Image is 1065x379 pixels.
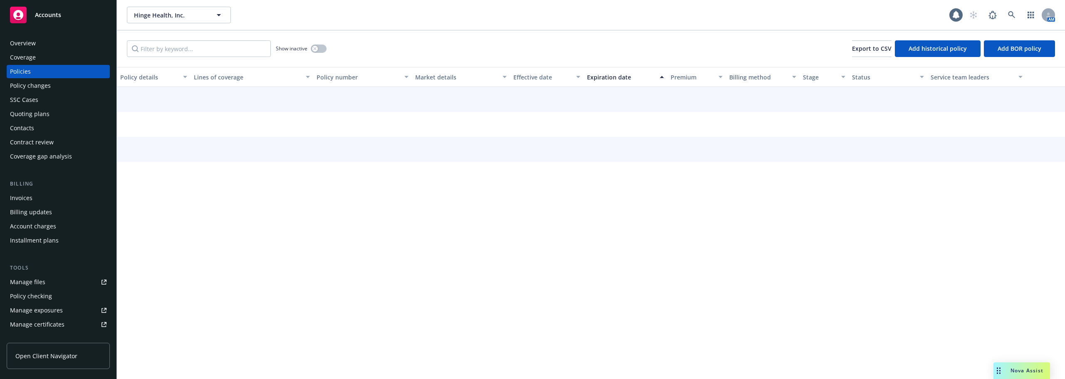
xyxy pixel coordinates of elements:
span: Nova Assist [1011,367,1043,374]
input: Filter by keyword... [127,40,271,57]
a: Manage exposures [7,304,110,317]
div: SSC Cases [10,93,38,107]
a: Switch app [1023,7,1039,23]
div: Coverage [10,51,36,64]
div: Billing [7,180,110,188]
div: Policy details [120,73,178,82]
div: Contract review [10,136,54,149]
span: Export to CSV [852,45,892,52]
button: Add BOR policy [984,40,1055,57]
a: Account charges [7,220,110,233]
span: Hinge Health, Inc. [134,11,206,20]
div: Service team leaders [931,73,1013,82]
button: Service team leaders [927,67,1025,87]
button: Add historical policy [895,40,981,57]
div: Manage claims [10,332,52,345]
a: Overview [7,37,110,50]
button: Premium [667,67,726,87]
button: Effective date [510,67,584,87]
button: Expiration date [584,67,667,87]
span: Accounts [35,12,61,18]
button: Hinge Health, Inc. [127,7,231,23]
div: Expiration date [587,73,655,82]
a: Billing updates [7,206,110,219]
a: Report a Bug [984,7,1001,23]
a: Manage claims [7,332,110,345]
div: Account charges [10,220,56,233]
a: Manage files [7,275,110,289]
div: Coverage gap analysis [10,150,72,163]
button: Policy number [313,67,411,87]
div: Effective date [513,73,571,82]
button: Billing method [726,67,800,87]
button: Policy details [117,67,191,87]
span: Add historical policy [909,45,967,52]
a: Start snowing [965,7,982,23]
div: Manage certificates [10,318,64,331]
div: Stage [803,73,836,82]
a: Coverage gap analysis [7,150,110,163]
div: Billing updates [10,206,52,219]
div: Policy checking [10,290,52,303]
div: Drag to move [993,362,1004,379]
a: Policy changes [7,79,110,92]
div: Manage exposures [10,304,63,317]
div: Overview [10,37,36,50]
a: Manage certificates [7,318,110,331]
span: Show inactive [276,45,307,52]
a: Contacts [7,121,110,135]
a: Contract review [7,136,110,149]
button: Stage [800,67,849,87]
a: SSC Cases [7,93,110,107]
a: Installment plans [7,234,110,247]
div: Invoices [10,191,32,205]
div: Policies [10,65,31,78]
div: Contacts [10,121,34,135]
div: Policy changes [10,79,51,92]
div: Manage files [10,275,45,289]
div: Installment plans [10,234,59,247]
span: Add BOR policy [998,45,1041,52]
a: Invoices [7,191,110,205]
a: Quoting plans [7,107,110,121]
button: Status [849,67,927,87]
div: Premium [671,73,714,82]
span: Open Client Navigator [15,352,77,360]
div: Billing method [729,73,787,82]
a: Policy checking [7,290,110,303]
button: Lines of coverage [191,67,313,87]
a: Accounts [7,3,110,27]
button: Nova Assist [993,362,1050,379]
div: Policy number [317,73,399,82]
div: Market details [415,73,498,82]
div: Status [852,73,915,82]
button: Export to CSV [852,40,892,57]
div: Tools [7,264,110,272]
a: Search [1003,7,1020,23]
a: Policies [7,65,110,78]
button: Market details [412,67,510,87]
div: Quoting plans [10,107,50,121]
a: Coverage [7,51,110,64]
div: Lines of coverage [194,73,301,82]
